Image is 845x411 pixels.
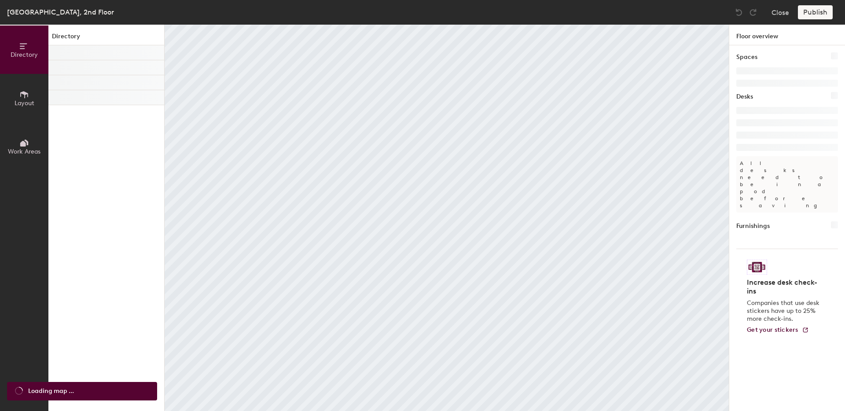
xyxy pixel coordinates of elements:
[11,51,38,59] span: Directory
[8,148,40,155] span: Work Areas
[165,25,729,411] canvas: Map
[729,25,845,45] h1: Floor overview
[736,221,770,231] h1: Furnishings
[735,8,743,17] img: Undo
[749,8,757,17] img: Redo
[28,386,74,396] span: Loading map ...
[772,5,789,19] button: Close
[747,327,809,334] a: Get your stickers
[15,99,34,107] span: Layout
[736,52,757,62] h1: Spaces
[7,7,114,18] div: [GEOGRAPHIC_DATA], 2nd Floor
[747,299,822,323] p: Companies that use desk stickers have up to 25% more check-ins.
[48,32,164,45] h1: Directory
[736,92,753,102] h1: Desks
[736,156,838,213] p: All desks need to be in a pod before saving
[747,278,822,296] h4: Increase desk check-ins
[747,326,798,334] span: Get your stickers
[747,260,767,275] img: Sticker logo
